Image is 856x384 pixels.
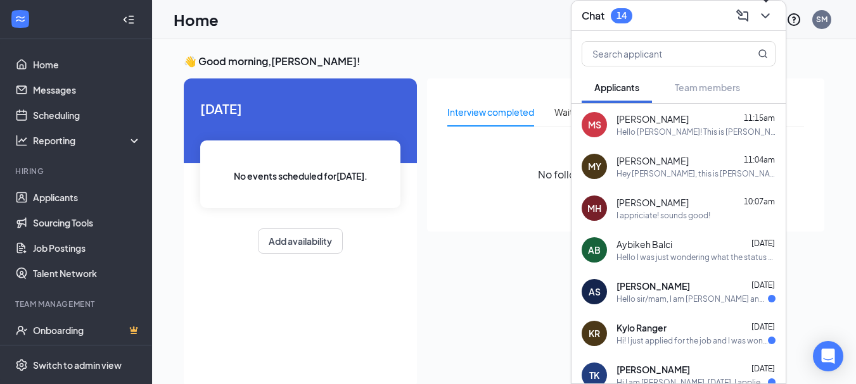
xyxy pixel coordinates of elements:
[744,113,775,123] span: 11:15am
[744,155,775,164] span: 11:04am
[33,134,142,147] div: Reporting
[588,118,601,131] div: MS
[616,127,776,137] div: Hello [PERSON_NAME]! This is [PERSON_NAME] from [PERSON_NAME]'s on Wellington St in [GEOGRAPHIC_D...
[33,102,141,128] a: Scheduling
[14,13,27,25] svg: WorkstreamLogo
[33,318,141,343] a: OnboardingCrown
[616,363,690,376] span: [PERSON_NAME]
[538,166,714,182] span: No follow-up needed at the moment
[33,359,122,371] div: Switch to admin view
[616,113,689,125] span: [PERSON_NAME]
[751,280,775,290] span: [DATE]
[589,369,599,381] div: TK
[616,168,776,179] div: Hey [PERSON_NAME], this is [PERSON_NAME] from [PERSON_NAME]'s on Wellington St in [GEOGRAPHIC_DAT...
[122,13,135,26] svg: Collapse
[200,99,400,118] span: [DATE]
[589,327,600,340] div: KR
[234,169,367,183] span: No events scheduled for [DATE] .
[816,14,827,25] div: SM
[184,54,824,68] h3: 👋 Good morning, [PERSON_NAME] !
[675,82,740,93] span: Team members
[744,197,775,206] span: 10:07am
[751,322,775,331] span: [DATE]
[616,252,776,263] div: Hello I was just wondering what the status of my application is. Thank you
[589,285,601,298] div: AS
[758,8,773,23] svg: ChevronDown
[15,299,139,309] div: Team Management
[751,238,775,248] span: [DATE]
[33,185,141,210] a: Applicants
[732,6,753,26] button: ComposeMessage
[616,154,689,167] span: [PERSON_NAME]
[33,343,141,368] a: TeamCrown
[33,77,141,102] a: Messages
[616,196,689,209] span: [PERSON_NAME]
[616,238,672,251] span: Aybikeh Balci
[588,244,601,256] div: AB
[616,321,667,334] span: Kylo Ranger
[616,294,768,304] div: Hello sir/mam, I am [PERSON_NAME] and looking for job in your store. I am currently working in [P...
[15,359,28,371] svg: Settings
[582,42,732,66] input: Search applicant
[33,210,141,235] a: Sourcing Tools
[33,261,141,286] a: Talent Network
[588,160,601,173] div: MY
[554,105,650,119] div: Waiting for an interview
[616,335,768,346] div: Hi! I just applied for the job and I was wondering about what part-time hours would look like? I'...
[786,12,802,27] svg: QuestionInfo
[594,82,639,93] span: Applicants
[15,134,28,147] svg: Analysis
[582,9,604,23] h3: Chat
[758,49,768,59] svg: MagnifyingGlass
[33,52,141,77] a: Home
[751,364,775,373] span: [DATE]
[735,8,750,23] svg: ComposeMessage
[813,341,843,371] div: Open Intercom Messenger
[174,9,219,30] h1: Home
[755,6,776,26] button: ChevronDown
[15,166,139,177] div: Hiring
[447,105,534,119] div: Interview completed
[616,10,627,21] div: 14
[616,280,690,292] span: [PERSON_NAME]
[258,228,343,254] button: Add availability
[616,210,710,221] div: I appriciate! sounds good!
[33,235,141,261] a: Job Postings
[587,202,601,214] div: MH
